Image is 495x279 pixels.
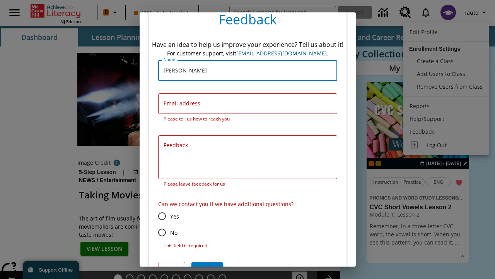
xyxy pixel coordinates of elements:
[164,115,332,123] p: Please tell us how to reach you
[164,57,175,63] label: Name
[164,180,332,188] p: Please leave feedback for us
[236,50,327,57] a: support, will open in new browser tab
[152,40,343,49] div: Have an idea to help us improve your experience? Tell us about it!
[149,5,346,37] h4: Feedback
[170,212,179,220] span: Yes
[152,49,343,57] div: For customer support, visit .
[158,208,337,241] div: contact-permission
[170,229,178,237] span: No
[158,262,185,276] button: Reset
[191,262,223,276] button: Submit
